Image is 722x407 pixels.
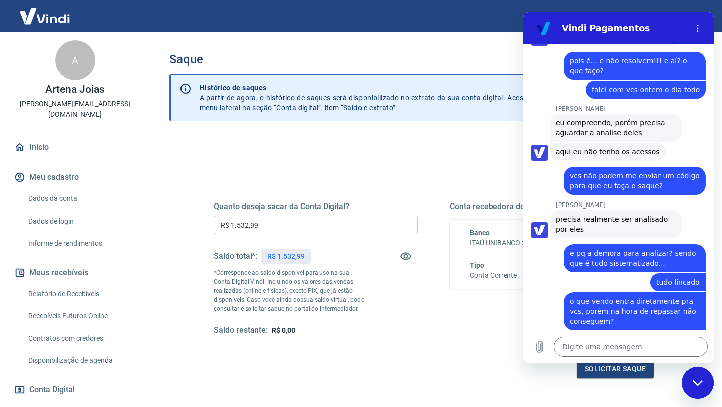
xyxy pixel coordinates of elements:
h3: Saque [169,52,698,66]
span: Tipo [470,261,484,269]
h5: Quanto deseja sacar da Conta Digital? [214,201,418,212]
a: Contratos com credores [24,328,138,349]
h5: Saldo restante: [214,325,268,336]
p: [PERSON_NAME][EMAIL_ADDRESS][DOMAIN_NAME] [8,99,142,120]
iframe: Janela de mensagens [523,12,714,363]
p: A partir de agora, o histórico de saques será disponibilizado no extrato da sua conta digital. Ac... [200,83,613,113]
img: Vindi [12,1,77,31]
a: Recebíveis Futuros Online [24,306,138,326]
p: R$ 1.532,99 [267,251,304,262]
a: Dados da conta [24,188,138,209]
a: Relatório de Recebíveis [24,284,138,304]
h5: Saldo total*: [214,251,257,261]
button: Meus recebíveis [12,262,138,284]
div: A [55,40,95,80]
p: Histórico de saques [200,83,613,93]
a: Início [12,136,138,158]
h5: Conta recebedora do saque [450,201,654,212]
a: Disponibilização de agenda [24,350,138,371]
span: R$ 0,00 [272,326,295,334]
a: Informe de rendimentos [24,233,138,254]
button: Solicitar saque [577,360,654,378]
iframe: Botão para iniciar a janela de mensagens, 1 mensagem não lida [682,367,714,399]
h6: ITAÚ UNIBANCO S.A. [470,238,634,248]
span: Banco [470,229,490,237]
button: Conta Digital [12,379,138,401]
p: *Corresponde ao saldo disponível para uso na sua Conta Digital Vindi. Incluindo os valores das ve... [214,268,367,313]
button: Sair [674,7,710,26]
a: Dados de login [24,211,138,232]
p: Artena Joias [45,84,104,95]
button: Meu cadastro [12,166,138,188]
h6: Conta Corrente [470,270,517,281]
